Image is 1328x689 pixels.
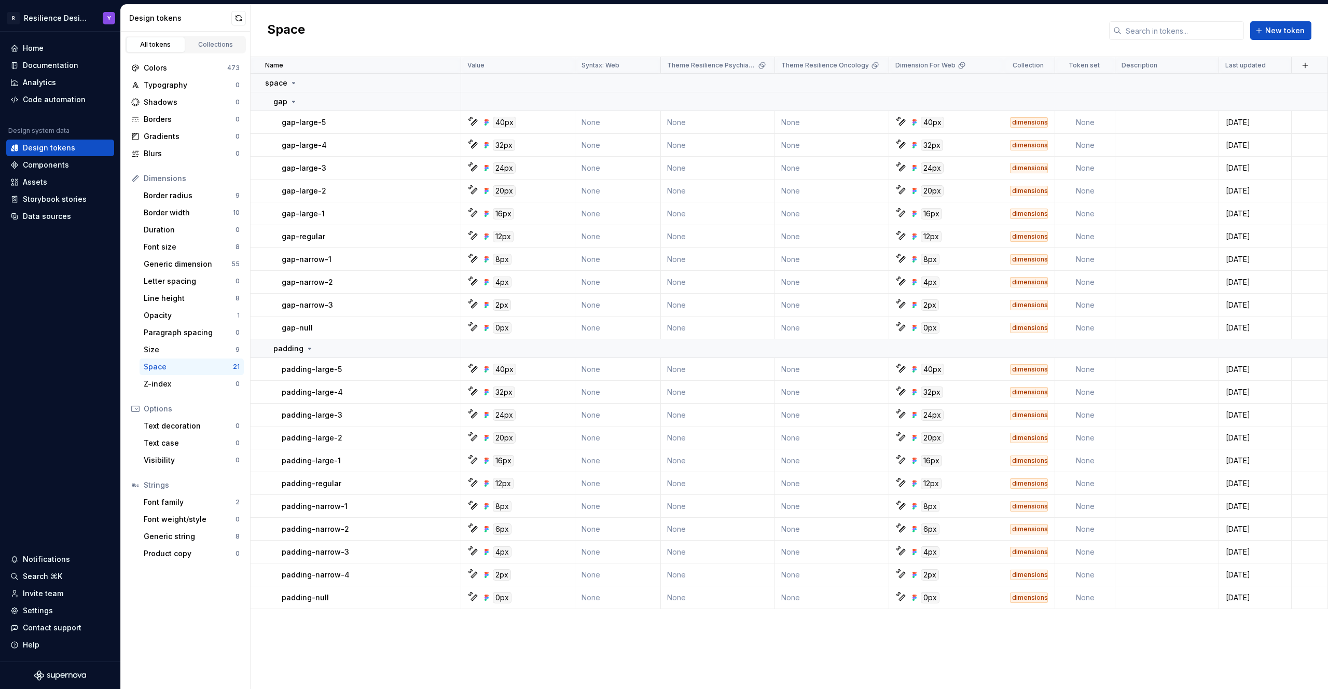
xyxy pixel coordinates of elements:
[1220,433,1291,443] div: [DATE]
[575,180,661,202] td: None
[6,174,114,190] a: Assets
[236,226,240,234] div: 0
[575,157,661,180] td: None
[282,254,331,265] p: gap-narrow-1
[140,239,244,255] a: Font size8
[236,422,240,430] div: 0
[6,619,114,636] button: Contact support
[575,202,661,225] td: None
[34,670,86,681] a: Supernova Logo
[1055,134,1115,157] td: None
[282,186,326,196] p: gap-large-2
[1010,254,1048,265] div: dimensions
[144,531,236,542] div: Generic string
[661,248,775,271] td: None
[237,311,240,320] div: 1
[1220,300,1291,310] div: [DATE]
[236,532,240,541] div: 8
[236,515,240,523] div: 0
[6,140,114,156] a: Design tokens
[267,21,305,40] h2: Space
[661,495,775,518] td: None
[921,140,943,151] div: 32px
[775,404,889,426] td: None
[1055,248,1115,271] td: None
[921,277,939,288] div: 4px
[921,501,939,512] div: 8px
[140,511,244,528] a: Font weight/style0
[140,187,244,204] a: Border radius9
[1010,387,1048,397] div: dimensions
[921,299,939,311] div: 2px
[1220,186,1291,196] div: [DATE]
[921,231,942,242] div: 12px
[493,140,515,151] div: 32px
[921,322,939,334] div: 0px
[140,324,244,341] a: Paragraph spacing0
[1055,449,1115,472] td: None
[144,310,237,321] div: Opacity
[144,276,236,286] div: Letter spacing
[140,290,244,307] a: Line height8
[661,449,775,472] td: None
[775,202,889,225] td: None
[282,501,348,512] p: padding-narrow-1
[144,259,231,269] div: Generic dimension
[6,602,114,619] a: Settings
[493,185,516,197] div: 20px
[775,248,889,271] td: None
[575,518,661,541] td: None
[265,61,283,70] p: Name
[144,362,233,372] div: Space
[282,478,341,489] p: padding-regular
[23,60,78,71] div: Documentation
[775,134,889,157] td: None
[575,294,661,316] td: None
[575,111,661,134] td: None
[1055,495,1115,518] td: None
[144,114,236,125] div: Borders
[1055,426,1115,449] td: None
[23,605,53,616] div: Settings
[236,132,240,141] div: 0
[775,111,889,134] td: None
[233,363,240,371] div: 21
[140,256,244,272] a: Generic dimension55
[6,551,114,568] button: Notifications
[1220,231,1291,242] div: [DATE]
[575,541,661,563] td: None
[575,426,661,449] td: None
[467,61,485,70] p: Value
[493,364,516,375] div: 40px
[23,588,63,599] div: Invite team
[140,418,244,434] a: Text decoration0
[493,254,511,265] div: 8px
[661,111,775,134] td: None
[23,211,71,222] div: Data sources
[6,91,114,108] a: Code automation
[1010,501,1048,512] div: dimensions
[23,194,87,204] div: Storybook stories
[493,409,516,421] div: 24px
[1220,140,1291,150] div: [DATE]
[575,248,661,271] td: None
[127,77,244,93] a: Typography0
[144,421,236,431] div: Text decoration
[661,157,775,180] td: None
[144,480,240,490] div: Strings
[1220,524,1291,534] div: [DATE]
[282,410,342,420] p: padding-large-3
[1220,410,1291,420] div: [DATE]
[144,190,236,201] div: Border radius
[140,435,244,451] a: Text case0
[1055,202,1115,225] td: None
[144,97,236,107] div: Shadows
[775,316,889,339] td: None
[775,518,889,541] td: None
[1010,524,1048,534] div: dimensions
[130,40,182,49] div: All tokens
[7,12,20,24] div: R
[1055,294,1115,316] td: None
[1055,404,1115,426] td: None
